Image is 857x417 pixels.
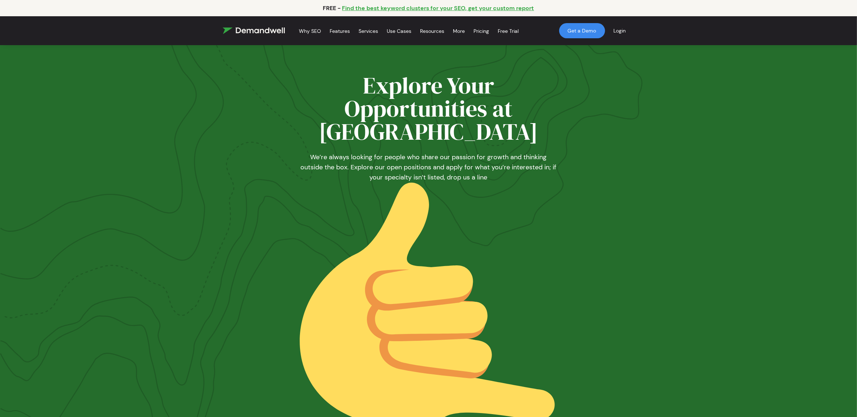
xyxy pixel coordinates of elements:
[342,4,534,12] a: Find the best keyword clusters for your SEO, get your custom report
[474,19,489,43] a: Pricing
[559,23,605,38] a: Get a Demo
[453,19,465,43] a: More
[605,19,635,43] a: Login
[498,19,519,43] a: Free Trial
[299,19,321,43] a: Why SEO
[323,4,341,12] p: FREE -
[420,19,445,43] a: Resources
[387,19,412,43] a: Use Cases
[223,27,285,34] img: Demandwell Logo
[359,19,378,43] a: Services
[299,74,559,143] h1: Explore Your Opportunities at [GEOGRAPHIC_DATA]
[330,19,350,43] a: Features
